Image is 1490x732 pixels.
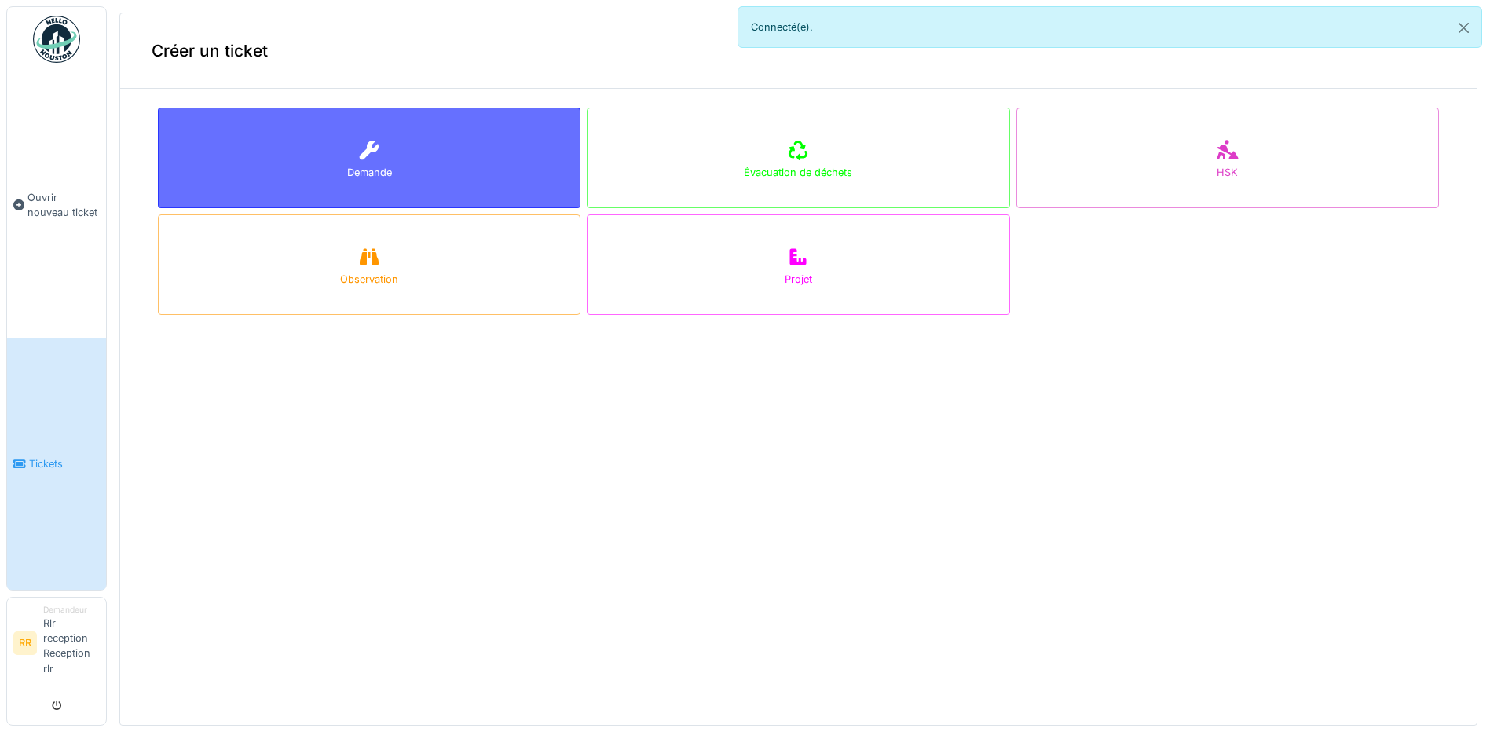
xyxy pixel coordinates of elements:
li: Rlr reception Reception rlr [43,604,100,683]
a: Ouvrir nouveau ticket [7,71,106,338]
div: Observation [340,272,398,287]
span: Tickets [29,456,100,471]
div: Connecté(e). [738,6,1483,48]
div: Demandeur [43,604,100,616]
span: Ouvrir nouveau ticket [27,190,100,220]
div: Demande [347,165,392,180]
div: Évacuation de déchets [744,165,852,180]
button: Close [1446,7,1481,49]
li: RR [13,631,37,655]
div: Créer un ticket [120,13,1477,89]
div: HSK [1217,165,1238,180]
div: Projet [785,272,812,287]
a: Tickets [7,338,106,589]
img: Badge_color-CXgf-gQk.svg [33,16,80,63]
a: RR DemandeurRlr reception Reception rlr [13,604,100,686]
